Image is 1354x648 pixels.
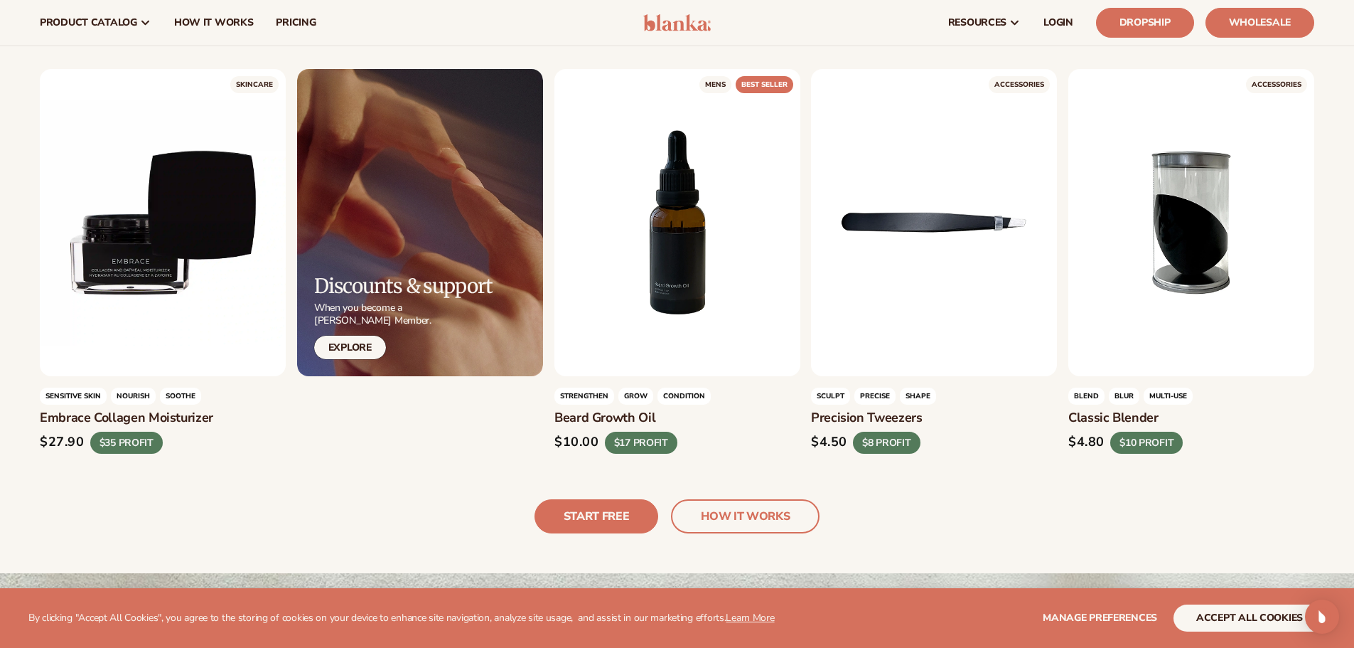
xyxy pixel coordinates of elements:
[174,17,254,28] span: How It Works
[1110,432,1183,454] div: $10 PROFIT
[604,432,677,454] div: $17 PROFIT
[314,302,493,327] p: When you become a [PERSON_NAME] Member.
[618,388,653,405] span: grow
[671,499,820,533] a: HOW IT WORKS
[314,336,386,359] a: Explore
[554,435,599,450] div: $10.00
[1144,388,1193,405] span: multi-use
[643,14,711,31] img: logo
[811,435,847,450] div: $4.50
[1305,600,1339,634] div: Open Intercom Messenger
[1205,8,1314,38] a: Wholesale
[40,435,85,450] div: $27.90
[1109,388,1139,405] span: blur
[1068,435,1105,450] div: $4.80
[1068,388,1105,405] span: blend
[1096,8,1194,38] a: Dropship
[853,432,920,454] div: $8 PROFIT
[40,410,286,426] h3: Embrace collagen moisturizer
[28,612,775,625] p: By clicking "Accept All Cookies", you agree to the storing of cookies on your device to enhance s...
[111,388,156,405] span: nourish
[314,275,493,297] h2: Discounts & support
[900,388,936,405] span: shape
[40,388,107,405] span: sensitive skin
[657,388,711,405] span: condition
[90,432,163,454] div: $35 PROFIT
[811,410,1057,426] h3: Precision tweezers
[948,17,1006,28] span: resources
[40,17,137,28] span: product catalog
[1043,611,1157,625] span: Manage preferences
[1173,605,1326,632] button: accept all cookies
[160,388,201,405] span: soothe
[1043,605,1157,632] button: Manage preferences
[726,611,774,625] a: Learn More
[854,388,896,405] span: precise
[811,388,850,405] span: sculpt
[1068,410,1314,426] h3: Classic blender
[534,499,659,533] a: START FREE
[554,388,614,405] span: strengthen
[1043,17,1073,28] span: LOGIN
[554,410,800,426] h3: Beard growth oil
[276,17,316,28] span: pricing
